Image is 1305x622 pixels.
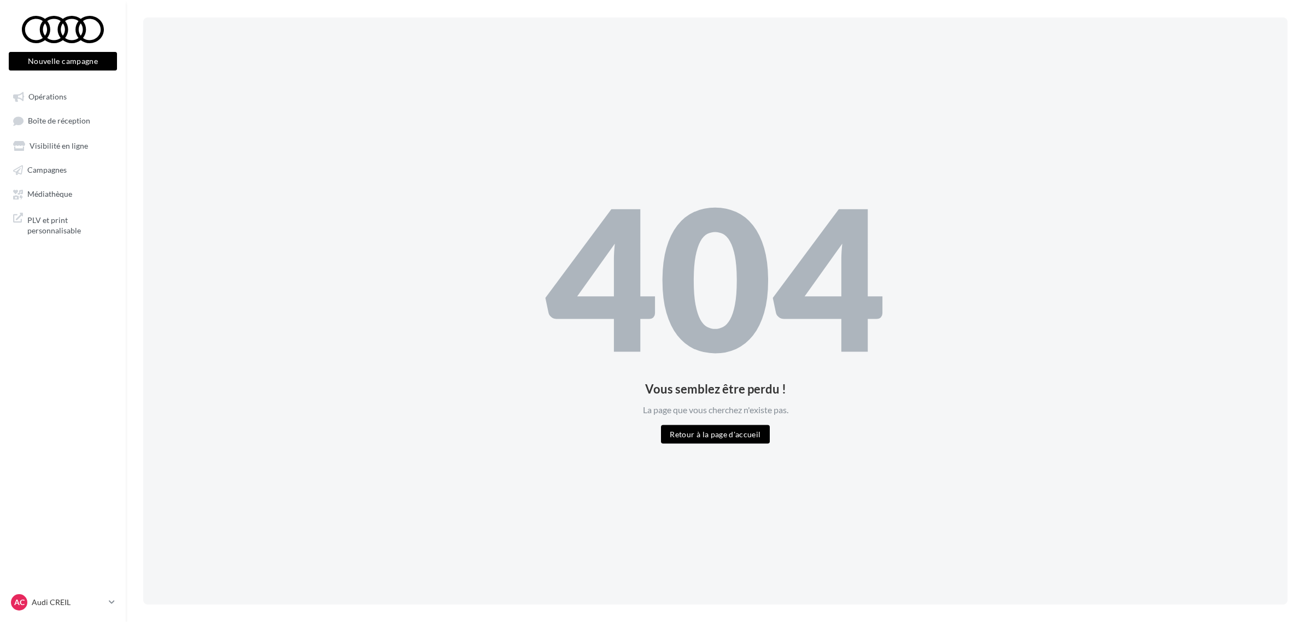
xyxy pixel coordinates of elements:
[27,190,72,199] span: Médiathèque
[545,383,886,395] div: Vous semblez être perdu !
[7,86,119,106] a: Opérations
[7,208,119,240] a: PLV et print personnalisable
[7,110,119,131] a: Boîte de réception
[30,141,88,150] span: Visibilité en ligne
[28,116,90,126] span: Boîte de réception
[545,404,886,416] div: La page que vous cherchez n'existe pas.
[28,92,67,101] span: Opérations
[7,136,119,155] a: Visibilité en ligne
[32,597,104,608] p: Audi CREIL
[27,165,67,174] span: Campagnes
[661,425,769,443] button: Retour à la page d'accueil
[14,597,25,608] span: AC
[9,592,117,613] a: AC Audi CREIL
[7,184,119,203] a: Médiathèque
[27,213,113,236] span: PLV et print personnalisable
[545,179,886,374] div: 404
[7,160,119,179] a: Campagnes
[9,52,117,71] button: Nouvelle campagne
